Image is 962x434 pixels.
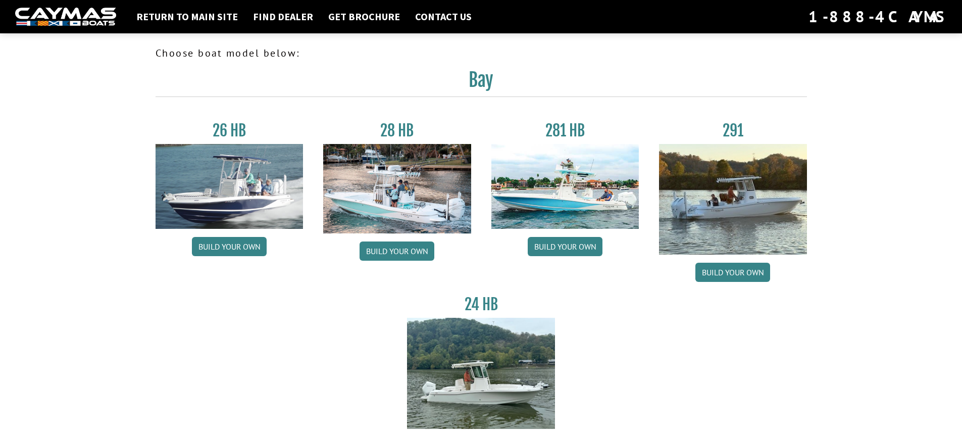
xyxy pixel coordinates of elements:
h3: 24 HB [407,295,555,314]
img: 24_HB_thumbnail.jpg [407,318,555,428]
h3: 28 HB [323,121,471,140]
img: 28_hb_thumbnail_for_caymas_connect.jpg [323,144,471,233]
p: Choose boat model below: [156,45,807,61]
div: 1-888-4CAYMAS [808,6,947,28]
img: 26_new_photo_resized.jpg [156,144,303,229]
img: 291_Thumbnail.jpg [659,144,807,255]
a: Build your own [360,242,434,261]
img: 28-hb-twin.jpg [491,144,639,229]
img: white-logo-c9c8dbefe5ff5ceceb0f0178aa75bf4bb51f6bca0971e226c86eb53dfe498488.png [15,8,116,26]
h3: 26 HB [156,121,303,140]
a: Build your own [695,263,770,282]
a: Get Brochure [323,10,405,23]
h2: Bay [156,69,807,97]
a: Return to main site [131,10,243,23]
a: Find Dealer [248,10,318,23]
a: Build your own [528,237,602,256]
a: Contact Us [410,10,477,23]
a: Build your own [192,237,267,256]
h3: 291 [659,121,807,140]
h3: 281 HB [491,121,639,140]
